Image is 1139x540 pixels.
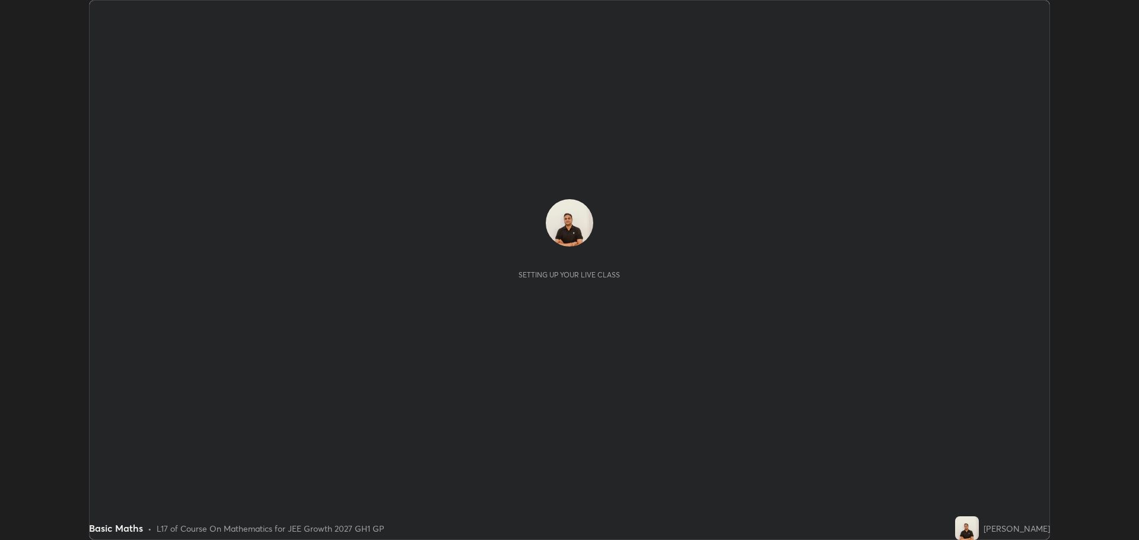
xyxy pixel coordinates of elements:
[518,270,620,279] div: Setting up your live class
[157,522,384,535] div: L17 of Course On Mathematics for JEE Growth 2027 GH1 GP
[148,522,152,535] div: •
[955,516,979,540] img: c6c4bda55b2f4167a00ade355d1641a8.jpg
[546,199,593,247] img: c6c4bda55b2f4167a00ade355d1641a8.jpg
[984,522,1050,535] div: [PERSON_NAME]
[89,521,143,535] div: Basic Maths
